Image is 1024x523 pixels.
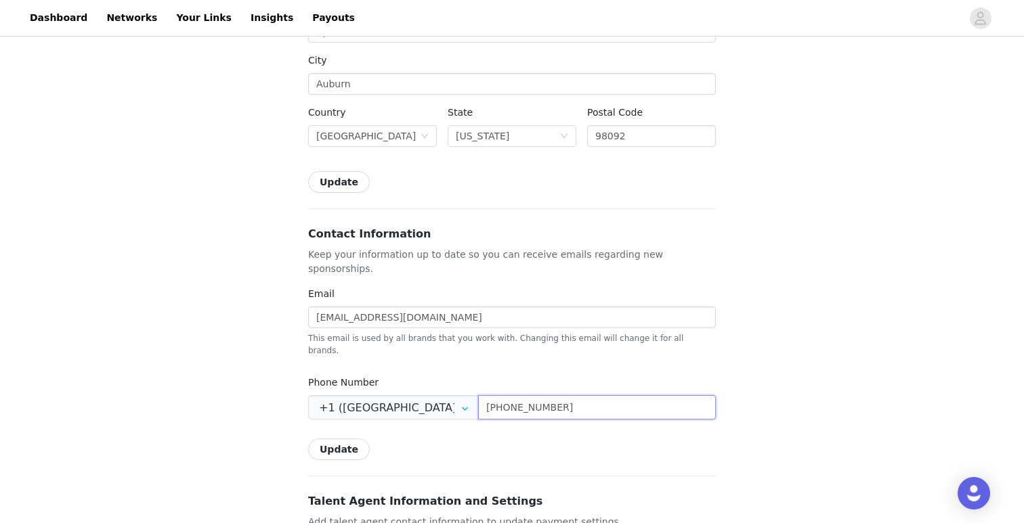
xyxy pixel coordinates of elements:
input: Country [308,395,479,419]
button: Update [308,438,370,460]
h3: Contact Information [308,226,716,242]
input: City [308,73,716,95]
p: Keep your information up to date so you can receive emails regarding new sponsorships. [308,248,716,276]
button: Update [308,171,370,193]
label: State [448,107,473,118]
input: Postal code [587,125,716,147]
h3: Talent Agent Information and Settings [308,493,716,509]
input: (XXX) XXX-XXXX [478,395,716,419]
a: Insights [242,3,301,33]
label: Country [308,107,346,118]
div: Open Intercom Messenger [958,477,990,509]
a: Payouts [304,3,363,33]
a: Networks [98,3,165,33]
label: City [308,55,326,66]
i: icon: down [421,132,429,141]
div: avatar [974,7,987,29]
label: Postal Code [587,107,643,118]
div: Washington [456,126,509,146]
div: United States [316,126,416,146]
a: Dashboard [22,3,95,33]
a: Your Links [168,3,240,33]
div: This email is used by all brands that you work with. Changing this email will change it for all b... [308,329,716,357]
label: Phone Number [308,377,379,388]
label: Email [308,288,335,299]
i: icon: down [560,132,568,141]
